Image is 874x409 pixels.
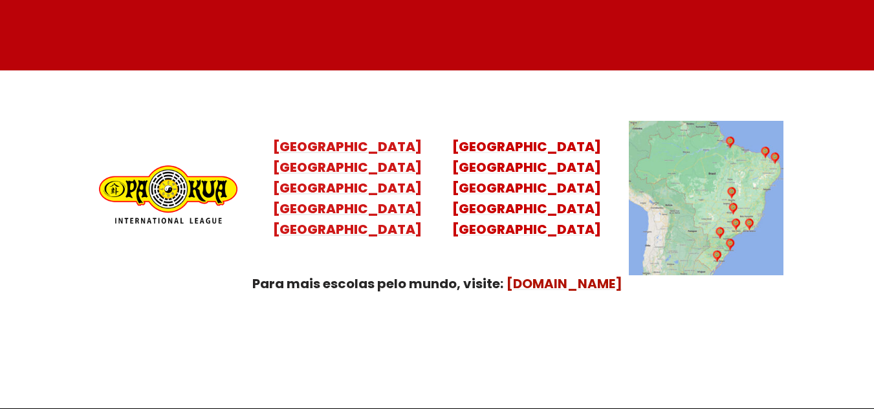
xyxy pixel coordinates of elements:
[507,275,622,293] a: [DOMAIN_NAME]
[69,356,806,391] p: Uma Escola de conhecimentos orientais para toda a família. Foco, habilidade concentração, conquis...
[273,138,422,156] mark: [GEOGRAPHIC_DATA]
[452,179,601,238] mark: [GEOGRAPHIC_DATA] [GEOGRAPHIC_DATA] [GEOGRAPHIC_DATA]
[452,138,601,176] mark: [GEOGRAPHIC_DATA] [GEOGRAPHIC_DATA]
[273,158,422,238] mark: [GEOGRAPHIC_DATA] [GEOGRAPHIC_DATA] [GEOGRAPHIC_DATA] [GEOGRAPHIC_DATA]
[252,275,503,293] strong: Para mais escolas pelo mundo, visite:
[452,138,601,238] a: [GEOGRAPHIC_DATA][GEOGRAPHIC_DATA][GEOGRAPHIC_DATA][GEOGRAPHIC_DATA][GEOGRAPHIC_DATA]
[273,138,422,238] a: [GEOGRAPHIC_DATA][GEOGRAPHIC_DATA][GEOGRAPHIC_DATA][GEOGRAPHIC_DATA][GEOGRAPHIC_DATA]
